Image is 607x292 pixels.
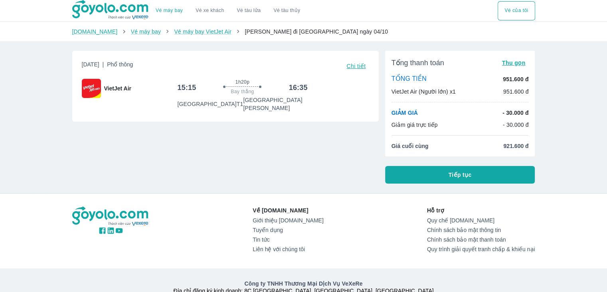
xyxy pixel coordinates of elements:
a: Vé máy bay [131,28,161,35]
p: GIẢM GIÁ [391,109,418,117]
img: logo [72,206,150,226]
p: Về [DOMAIN_NAME] [253,206,323,214]
a: Vé máy bay [156,8,183,14]
a: Chính sách bảo mật thanh toán [427,236,535,243]
h6: 16:35 [289,83,308,92]
p: [GEOGRAPHIC_DATA][PERSON_NAME] [243,96,307,112]
span: 1h20p [235,79,249,85]
p: [GEOGRAPHIC_DATA] T1 [177,100,243,108]
button: Thu gọn [499,57,529,68]
button: Tiếp tục [385,166,535,184]
button: Chi tiết [343,60,369,72]
div: choose transportation mode [498,1,535,20]
button: Vé tàu thủy [267,1,306,20]
p: Công ty TNHH Thương Mại Dịch Vụ VeXeRe [74,280,534,288]
p: 951.600 đ [503,75,528,83]
span: VietJet Air [104,84,131,92]
div: choose transportation mode [149,1,306,20]
span: Thu gọn [502,60,526,66]
a: Tuyển dụng [253,227,323,233]
a: Liên hệ với chúng tôi [253,246,323,252]
nav: breadcrumb [72,28,535,36]
p: - 30.000 đ [503,121,529,129]
span: Giá cuối cùng [391,142,429,150]
h6: 15:15 [177,83,196,92]
span: Tiếp tục [449,171,472,179]
a: Chính sách bảo mật thông tin [427,227,535,233]
a: Quy chế [DOMAIN_NAME] [427,217,535,224]
span: [DATE] [82,60,133,72]
span: Tổng thanh toán [391,58,444,68]
span: Phổ thông [107,61,133,68]
a: Vé xe khách [196,8,224,14]
a: Tin tức [253,236,323,243]
span: | [103,61,104,68]
a: Vé tàu lửa [231,1,267,20]
p: Hỗ trợ [427,206,535,214]
a: [DOMAIN_NAME] [72,28,118,35]
p: TỔNG TIỀN [391,75,427,84]
span: [PERSON_NAME] đi [GEOGRAPHIC_DATA] ngày 04/10 [245,28,388,35]
a: Quy trình giải quyết tranh chấp & khiếu nại [427,246,535,252]
span: Bay thẳng [231,88,254,95]
p: Giảm giá trực tiếp [391,121,438,129]
a: Vé máy bay VietJet Air [174,28,231,35]
span: 921.600 đ [503,142,528,150]
p: VietJet Air (Người lớn) x1 [391,88,456,96]
button: Vé của tôi [498,1,535,20]
p: - 30.000 đ [502,109,528,117]
p: 951.600 đ [503,88,529,96]
span: Chi tiết [346,63,366,69]
a: Giới thiệu [DOMAIN_NAME] [253,217,323,224]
